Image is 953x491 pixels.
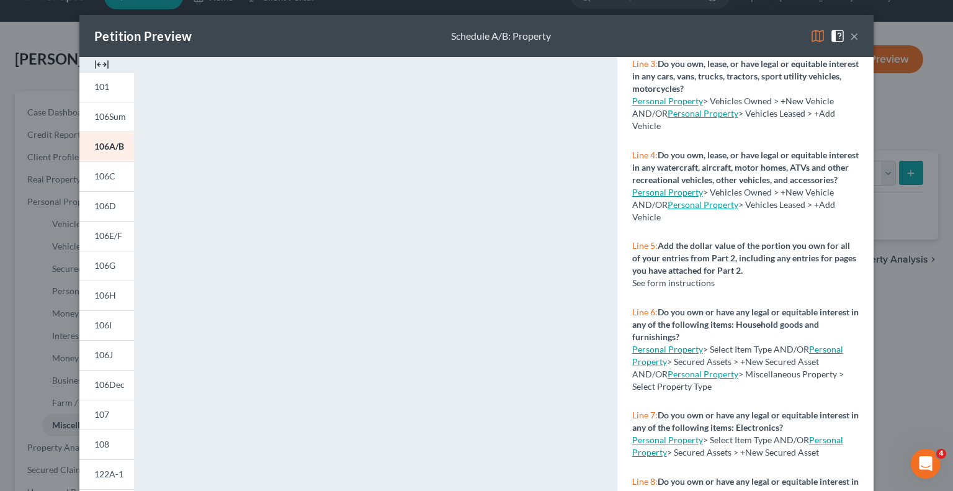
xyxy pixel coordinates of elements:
[94,260,115,271] span: 106G
[632,108,835,131] span: > Vehicles Leased > +Add Vehicle
[79,221,134,251] a: 106E/F
[632,96,834,119] span: > Vehicles Owned > +New Vehicle AND/OR
[79,310,134,340] a: 106I
[632,344,809,354] span: > Select Item Type AND/OR
[668,369,738,379] a: Personal Property
[79,281,134,310] a: 106H
[632,240,856,276] strong: Add the dollar value of the portion you own for all of your entries from Part 2, including any en...
[632,344,703,354] a: Personal Property
[632,307,658,317] span: Line 6:
[79,370,134,400] a: 106Dec
[94,27,192,45] div: Petition Preview
[911,449,941,479] iframe: Intercom live chat
[632,307,859,342] strong: Do you own or have any legal or equitable interest in any of the following items: Household goods...
[936,449,946,459] span: 4
[632,410,859,433] strong: Do you own or have any legal or equitable interest in any of the following items: Electronics?
[451,29,551,43] div: Schedule A/B: Property
[94,469,123,479] span: 122A-1
[79,132,134,161] a: 106A/B
[632,199,835,222] span: > Vehicles Leased > +Add Vehicle
[632,344,843,367] a: Personal Property
[79,72,134,102] a: 101
[94,141,124,151] span: 106A/B
[632,476,658,487] span: Line 8:
[632,435,809,445] span: > Select Item Type AND/OR
[94,81,109,92] span: 101
[632,187,834,210] span: > Vehicles Owned > +New Vehicle AND/OR
[632,150,859,185] strong: Do you own, lease, or have legal or equitable interest in any watercraft, aircraft, motor homes, ...
[94,171,115,181] span: 106C
[94,200,116,211] span: 106D
[94,439,109,449] span: 108
[94,409,109,420] span: 107
[632,96,703,106] a: Personal Property
[632,58,859,94] strong: Do you own, lease, or have legal or equitable interest in any cars, vans, trucks, tractors, sport...
[79,102,134,132] a: 106Sum
[79,400,134,430] a: 107
[632,277,715,288] span: See form instructions
[850,29,859,43] button: ×
[632,435,703,445] a: Personal Property
[79,251,134,281] a: 106G
[94,290,116,300] span: 106H
[632,187,703,197] a: Personal Property
[79,161,134,191] a: 106C
[810,29,825,43] img: map-eea8200ae884c6f1103ae1953ef3d486a96c86aabb227e865a55264e3737af1f.svg
[79,191,134,221] a: 106D
[632,240,658,251] span: Line 5:
[632,58,658,69] span: Line 3:
[79,340,134,370] a: 106J
[632,150,658,160] span: Line 4:
[94,320,112,330] span: 106I
[94,111,126,122] span: 106Sum
[79,459,134,489] a: 122A-1
[94,349,113,360] span: 106J
[668,108,738,119] a: Personal Property
[79,430,134,459] a: 108
[632,369,844,392] span: > Miscellaneous Property > Select Property Type
[94,57,109,72] img: expand-e0f6d898513216a626fdd78e52531dac95497ffd26381d4c15ee2fc46db09dca.svg
[830,29,845,43] img: help-close-5ba153eb36485ed6c1ea00a893f15db1cb9b99d6cae46e1a8edb6c62d00a1a76.svg
[668,199,738,210] a: Personal Property
[94,230,122,241] span: 106E/F
[94,379,125,390] span: 106Dec
[632,344,843,379] span: > Secured Assets > +New Secured Asset AND/OR
[632,410,658,420] span: Line 7:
